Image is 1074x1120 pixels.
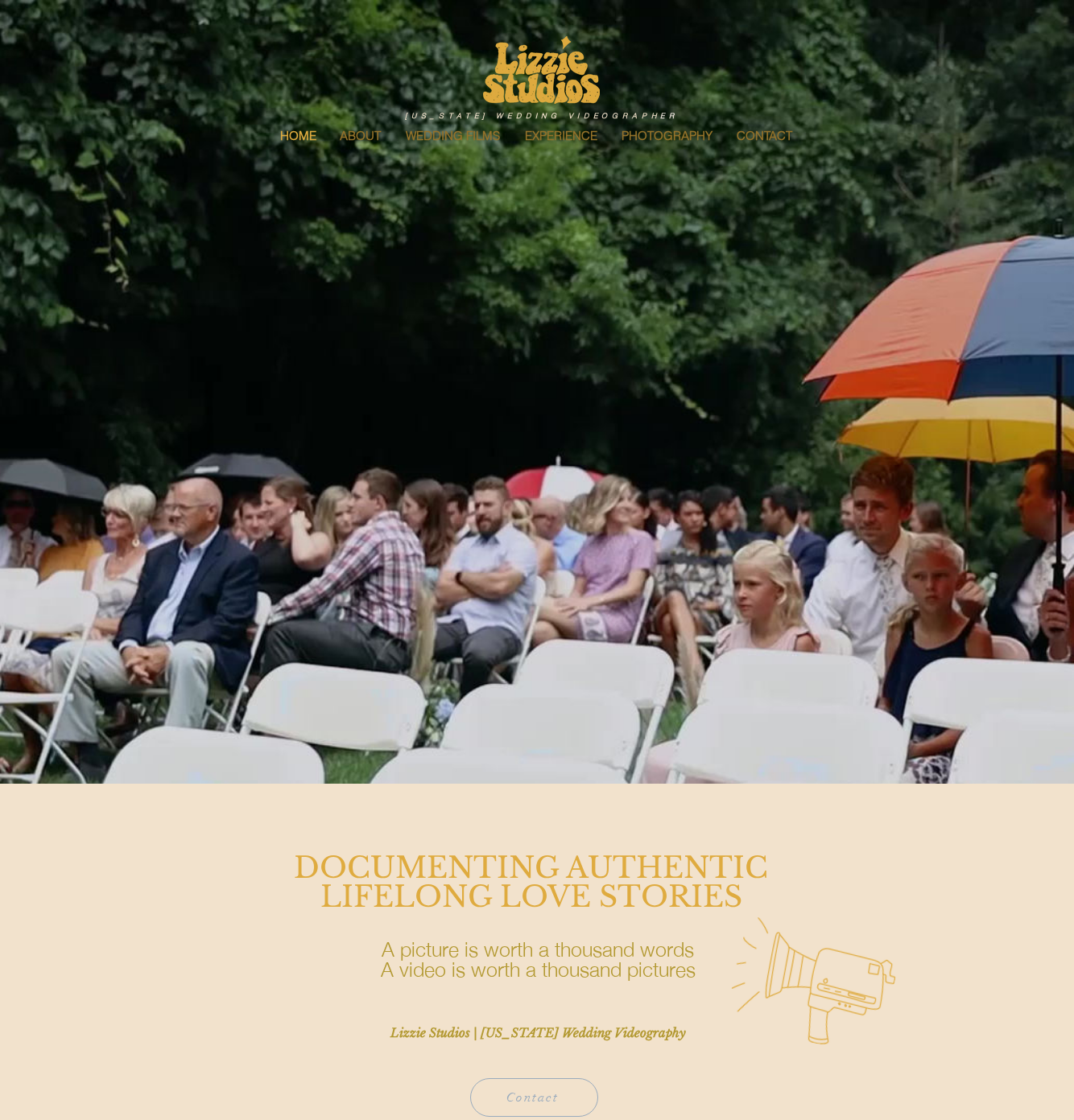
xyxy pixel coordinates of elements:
a: CONTACT [725,119,804,153]
span: Lizzie Studios | [US_STATE] Wedding Videography [390,1025,686,1040]
span: DOCUMENTING AUTHENTIC LIFELONG LOVE STORIES [294,850,768,915]
a: ABOUT [328,119,393,153]
p: CONTACT [729,119,800,153]
p: EXPERIENCE [517,119,605,153]
a: WEDDING FILMS [393,119,512,153]
p: WEDDING FILMS [398,119,508,153]
span: [US_STATE] WEDDING VIDEOGRAPH [405,108,661,121]
p: ABOUT [332,119,389,153]
img: old logo yellow.png [483,36,600,104]
p: PHOTOGRAPHY [613,119,721,153]
span: Contact [506,1089,558,1106]
span: ER [660,108,679,121]
a: PHOTOGRAPHY [609,119,725,153]
p: HOME [272,119,324,153]
a: HOME [268,119,328,153]
nav: Site [143,119,930,153]
span: A picture is worth a thousand words A video is worth a thousand pictures [381,929,696,986]
a: Contact [470,1078,598,1117]
a: EXPERIENCE [512,119,609,153]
